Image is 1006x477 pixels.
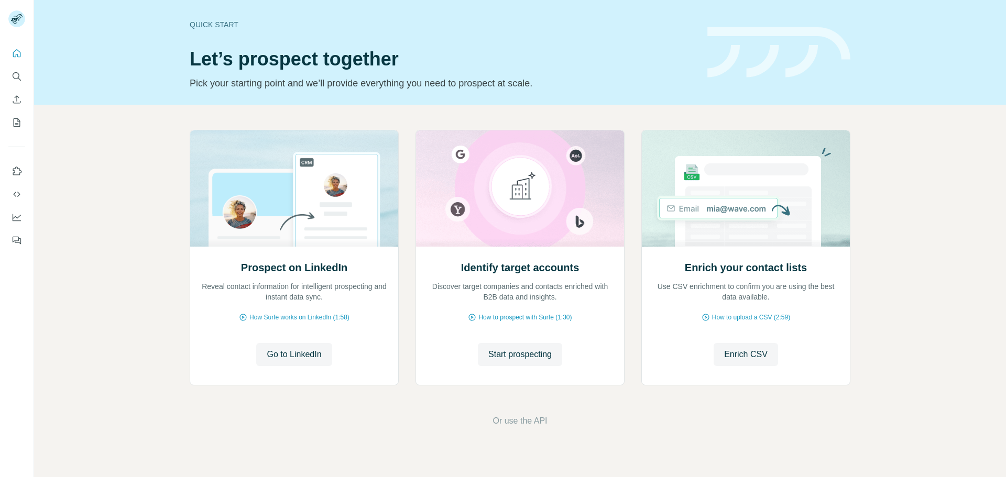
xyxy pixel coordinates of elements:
h1: Let’s prospect together [190,49,695,70]
button: Use Surfe on LinkedIn [8,162,25,181]
span: Enrich CSV [724,348,768,361]
p: Pick your starting point and we’ll provide everything you need to prospect at scale. [190,76,695,91]
button: Start prospecting [478,343,562,366]
button: Enrich CSV [8,90,25,109]
button: Or use the API [493,415,547,427]
button: Quick start [8,44,25,63]
button: Feedback [8,231,25,250]
div: Quick start [190,19,695,30]
button: Enrich CSV [714,343,778,366]
img: banner [707,27,850,78]
button: Go to LinkedIn [256,343,332,366]
img: Identify target accounts [415,130,625,247]
img: Prospect on LinkedIn [190,130,399,247]
button: Search [8,67,25,86]
p: Reveal contact information for intelligent prospecting and instant data sync. [201,281,388,302]
p: Use CSV enrichment to confirm you are using the best data available. [652,281,839,302]
span: How to upload a CSV (2:59) [712,313,790,322]
h2: Enrich your contact lists [685,260,807,275]
span: How Surfe works on LinkedIn (1:58) [249,313,349,322]
button: My lists [8,113,25,132]
span: How to prospect with Surfe (1:30) [478,313,572,322]
span: Go to LinkedIn [267,348,321,361]
h2: Prospect on LinkedIn [241,260,347,275]
p: Discover target companies and contacts enriched with B2B data and insights. [427,281,614,302]
span: Start prospecting [488,348,552,361]
h2: Identify target accounts [461,260,579,275]
button: Use Surfe API [8,185,25,204]
button: Dashboard [8,208,25,227]
img: Enrich your contact lists [641,130,850,247]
